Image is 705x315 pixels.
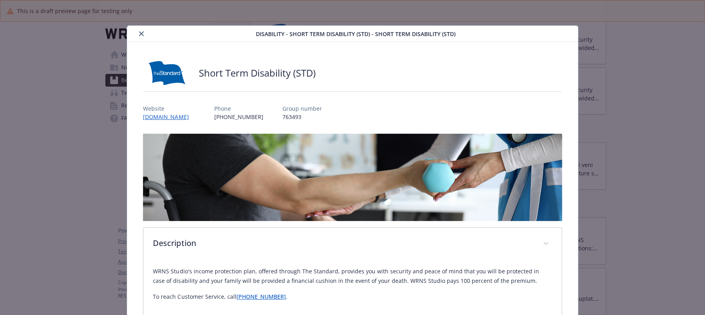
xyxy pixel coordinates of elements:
a: [PHONE_NUMBER] [236,293,286,300]
h2: Short Term Disability (STD) [198,66,315,80]
p: 763493 [282,113,322,121]
p: Phone [214,104,263,113]
img: banner [143,134,562,221]
p: WRNS Studio's income protection plan, offered through The Standard, provides you with security an... [153,267,552,286]
p: To reach Customer Service, call . [153,292,552,302]
img: Standard Insurance Company [143,61,191,85]
p: Description [153,237,533,249]
p: [PHONE_NUMBER] [214,113,263,121]
span: Disability - Short Term Disability (STD) - Short Term Disability (STD) [256,30,455,38]
button: close [137,29,146,38]
p: Website [143,104,195,113]
p: Group number [282,104,322,113]
div: Description [143,228,561,260]
a: [DOMAIN_NAME] [143,113,195,121]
